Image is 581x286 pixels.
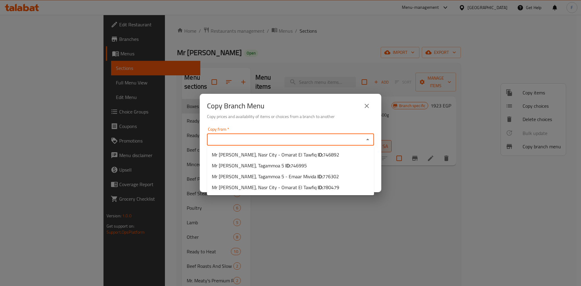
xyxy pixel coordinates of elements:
h2: Copy Branch Menu [207,101,264,111]
span: 746892 [323,150,339,159]
button: close [359,99,374,113]
b: ID: [318,183,323,192]
b: ID: [317,172,323,181]
span: Mr [PERSON_NAME], Nasr City - Omarat El Tawfiq [212,151,339,158]
span: Mr [PERSON_NAME], Tagammoa 5 [212,162,307,169]
span: Mr [PERSON_NAME], Tagammoa 5 - Emaar Mivida [212,173,339,180]
h6: Copy prices and availability of items or choices from a branch to another [207,113,374,120]
b: ID: [318,150,323,159]
span: 746995 [290,161,307,170]
button: Close [363,135,372,144]
span: 780479 [323,183,339,192]
span: 776302 [323,172,339,181]
span: Mr [PERSON_NAME], Nasr City - Omarat El Tawfiq [212,184,339,191]
b: ID: [285,161,290,170]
